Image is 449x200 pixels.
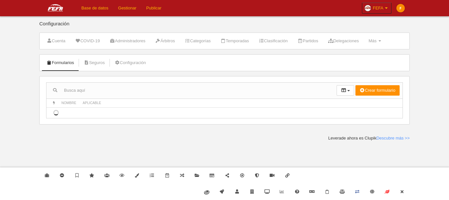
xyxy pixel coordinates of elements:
img: Oazxt6wLFNvE.30x30.jpg [365,5,371,11]
span: FEFA [373,5,383,11]
span: Nombre [61,101,76,105]
a: COVID-19 [71,36,103,46]
div: Configuración [39,21,410,33]
a: Formularios [43,58,78,68]
img: c2l6ZT0zMHgzMCZmcz05JnRleHQ9RiZiZz1mYjhjMDA%3D.png [396,4,405,12]
a: Árbitros [152,36,179,46]
a: Cuenta [43,36,69,46]
a: Seguros [80,58,109,68]
a: Temporadas [217,36,252,46]
img: FEFA [40,4,71,12]
a: Configuración [111,58,149,68]
div: Leverade ahora es Clupik [328,135,410,141]
a: Descubre más >> [376,136,410,140]
a: Administradores [106,36,149,46]
input: Busca aquí [46,86,337,95]
a: Categorías [181,36,214,46]
span: Más [368,38,377,43]
span: Aplicable [83,101,101,105]
img: fiware.svg [204,190,210,194]
a: Delegaciones [324,36,362,46]
a: Partidos [294,36,322,46]
a: Más [365,36,384,46]
a: Clasificación [255,36,291,46]
a: FEFA [362,3,391,14]
button: Crear formulario [355,85,400,96]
